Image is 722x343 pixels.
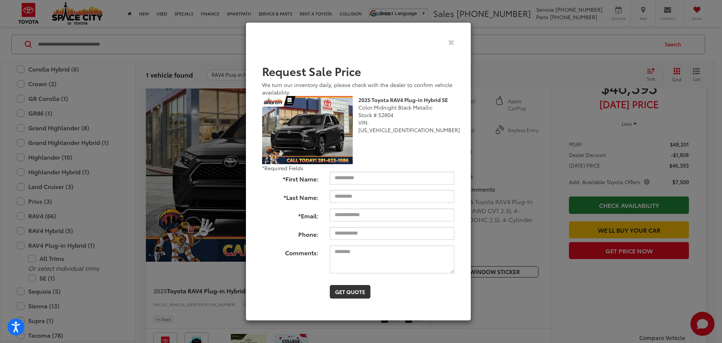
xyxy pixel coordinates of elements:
[358,119,369,126] span: VIN:
[262,164,303,172] span: *Required Fields
[358,104,374,111] span: Color:
[378,111,393,119] span: 52804
[256,209,325,220] label: *Email:
[256,190,325,202] label: *Last Name:
[330,285,370,299] button: Get Quote
[262,96,353,164] img: 2025 Toyota RAV4 Plug-in Hybrid SE
[358,126,460,134] span: [US_VEHICLE_IDENTIFICATION_NUMBER]
[256,227,325,239] label: Phone:
[262,81,455,96] div: We turn our inventory daily, please check with the dealer to confirm vehicle availability.
[358,111,378,119] span: Stock #:
[256,172,325,183] label: *First Name:
[256,245,325,257] label: Comments:
[262,65,455,77] h2: Request Sale Price
[358,96,448,104] b: 2025 Toyota RAV4 Plug-in Hybrid SE
[374,104,432,111] span: Midnight Black Metallic
[448,38,455,46] button: Close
